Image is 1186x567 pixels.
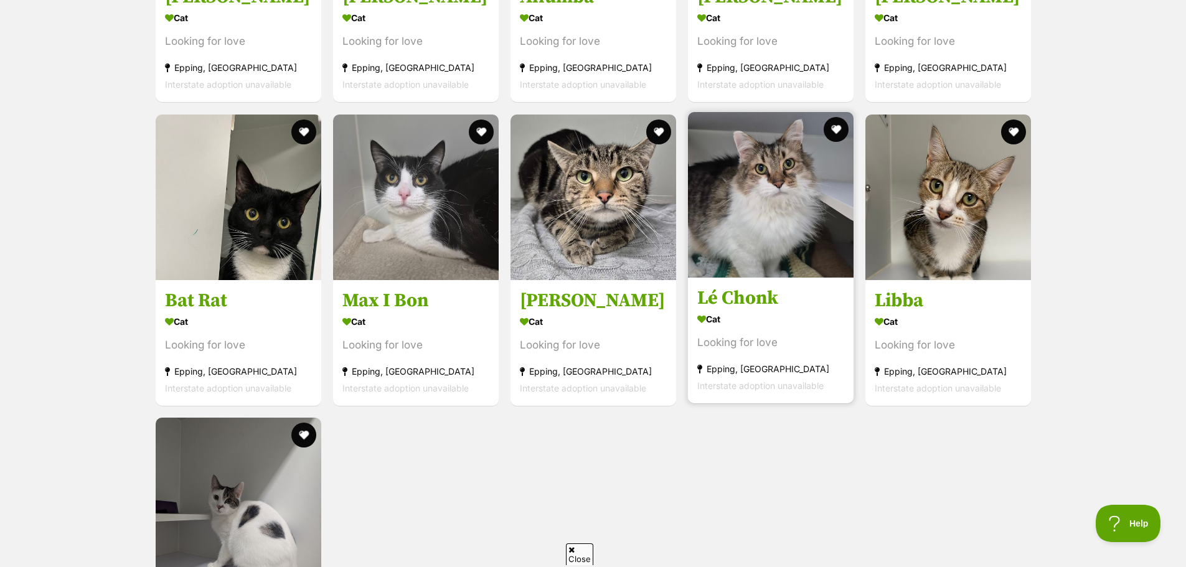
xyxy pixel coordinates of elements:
div: Cat [520,9,667,27]
div: Looking for love [875,34,1022,50]
h3: Bat Rat [165,289,312,312]
a: Max I Bon Cat Looking for love Epping, [GEOGRAPHIC_DATA] Interstate adoption unavailable favourite [333,279,499,406]
span: Interstate adoption unavailable [875,80,1001,90]
span: Interstate adoption unavailable [520,80,646,90]
img: Bat Rat [156,115,321,280]
div: Epping, [GEOGRAPHIC_DATA] [520,60,667,77]
div: Looking for love [165,34,312,50]
div: Looking for love [342,34,489,50]
img: Lé Chonk [688,112,854,278]
div: Epping, [GEOGRAPHIC_DATA] [697,60,844,77]
div: Cat [697,9,844,27]
div: Cat [875,312,1022,330]
span: Interstate adoption unavailable [697,380,824,391]
div: Epping, [GEOGRAPHIC_DATA] [165,363,312,380]
a: [PERSON_NAME] Cat Looking for love Epping, [GEOGRAPHIC_DATA] Interstate adoption unavailable favo... [511,279,676,406]
span: Interstate adoption unavailable [165,383,291,393]
div: Looking for love [520,337,667,354]
div: Cat [697,310,844,328]
a: Libba Cat Looking for love Epping, [GEOGRAPHIC_DATA] Interstate adoption unavailable favourite [865,279,1031,406]
div: Looking for love [342,337,489,354]
h3: [PERSON_NAME] [520,289,667,312]
a: Lé Chonk Cat Looking for love Epping, [GEOGRAPHIC_DATA] Interstate adoption unavailable favourite [688,277,854,403]
div: Epping, [GEOGRAPHIC_DATA] [875,60,1022,77]
div: Epping, [GEOGRAPHIC_DATA] [520,363,667,380]
button: favourite [1001,119,1026,144]
button: favourite [646,119,671,144]
button: favourite [824,117,849,142]
img: Libba [865,115,1031,280]
div: Looking for love [697,34,844,50]
span: Close [566,543,593,565]
div: Cat [520,312,667,330]
img: Ollie [511,115,676,280]
button: favourite [291,423,316,448]
span: Interstate adoption unavailable [697,80,824,90]
div: Looking for love [697,334,844,351]
span: Interstate adoption unavailable [342,383,469,393]
h3: Libba [875,289,1022,312]
a: Bat Rat Cat Looking for love Epping, [GEOGRAPHIC_DATA] Interstate adoption unavailable favourite [156,279,321,406]
span: Interstate adoption unavailable [520,383,646,393]
div: Cat [165,312,312,330]
iframe: Help Scout Beacon - Open [1096,505,1161,542]
div: Epping, [GEOGRAPHIC_DATA] [342,363,489,380]
div: Epping, [GEOGRAPHIC_DATA] [875,363,1022,380]
div: Looking for love [875,337,1022,354]
div: Epping, [GEOGRAPHIC_DATA] [342,60,489,77]
button: favourite [469,119,494,144]
span: Interstate adoption unavailable [342,80,469,90]
div: Cat [342,9,489,27]
h3: Max I Bon [342,289,489,312]
div: Epping, [GEOGRAPHIC_DATA] [697,360,844,377]
span: Interstate adoption unavailable [165,80,291,90]
button: favourite [291,119,316,144]
div: Looking for love [165,337,312,354]
span: Interstate adoption unavailable [875,383,1001,393]
div: Looking for love [520,34,667,50]
img: Max I Bon [333,115,499,280]
div: Cat [875,9,1022,27]
div: Cat [165,9,312,27]
div: Epping, [GEOGRAPHIC_DATA] [165,60,312,77]
h3: Lé Chonk [697,286,844,310]
div: Cat [342,312,489,330]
